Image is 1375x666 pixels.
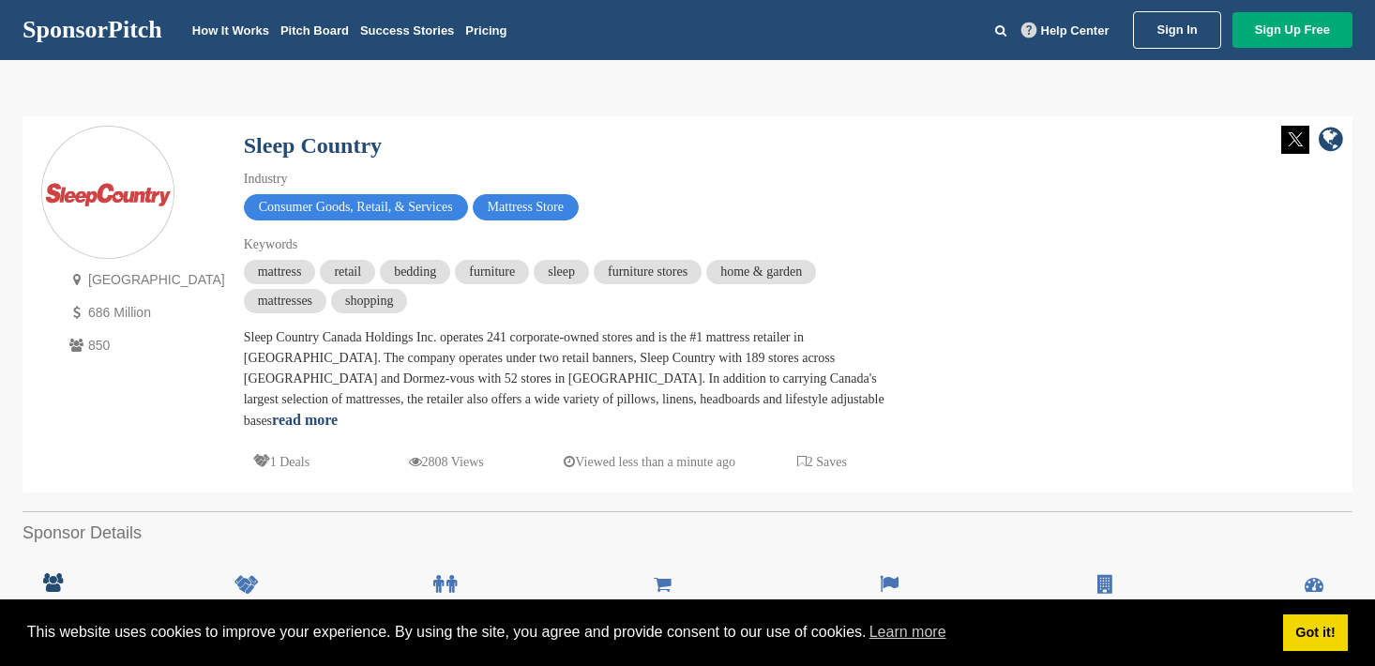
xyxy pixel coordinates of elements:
p: [GEOGRAPHIC_DATA] [65,268,225,292]
p: Viewed less than a minute ago [564,450,735,474]
img: Sponsorpitch & Sleep Country [42,177,174,210]
a: Sign In [1133,11,1220,49]
a: dismiss cookie message [1283,614,1348,652]
span: retail [320,260,375,284]
a: Success Stories [360,23,454,38]
a: read more [272,412,338,428]
p: 850 [65,334,225,357]
a: Help Center [1018,20,1113,41]
span: furniture [455,260,529,284]
span: mattress [244,260,316,284]
span: shopping [331,289,407,313]
div: Industry [244,169,900,189]
a: Pitch Board [280,23,349,38]
p: 2 Saves [797,450,847,474]
a: company link [1319,126,1343,157]
span: mattresses [244,289,326,313]
p: 2808 Views [409,450,484,474]
a: Sign Up Free [1232,12,1352,48]
span: Consumer Goods, Retail, & Services [244,194,468,220]
span: furniture stores [594,260,702,284]
span: This website uses cookies to improve your experience. By using the site, you agree and provide co... [27,618,1268,646]
a: learn more about cookies [867,618,949,646]
p: 1 Deals [253,450,310,474]
img: Twitter white [1281,126,1309,154]
div: Keywords [244,235,900,255]
div: Sleep Country Canada Holdings Inc. operates 241 corporate-owned stores and is the #1 mattress ret... [244,327,900,431]
a: Pricing [465,23,506,38]
span: sleep [534,260,589,284]
a: SponsorPitch [23,18,162,42]
span: Mattress Store [473,194,579,220]
a: Sleep Country [244,133,382,158]
a: How It Works [192,23,269,38]
h2: Sponsor Details [23,521,1352,546]
span: bedding [380,260,450,284]
span: home & garden [706,260,816,284]
p: 686 Million [65,301,225,325]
